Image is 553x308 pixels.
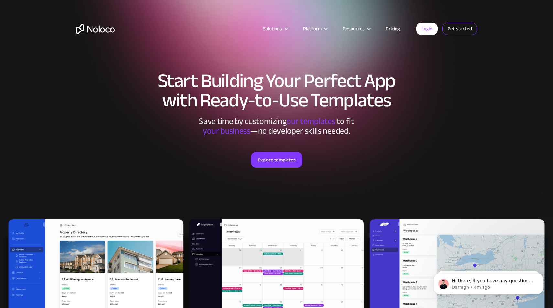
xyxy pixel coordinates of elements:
[255,25,295,33] div: Solutions
[263,25,282,33] div: Solutions
[303,25,322,33] div: Platform
[416,23,438,35] a: Login
[203,123,250,139] span: your business
[295,25,335,33] div: Platform
[76,24,115,34] a: home
[76,71,477,110] h1: Start Building Your Perfect App with Ready-to-Use Templates
[179,116,374,136] div: Save time by customizing to fit ‍ —no developer skills needed.
[424,259,553,305] iframe: Intercom notifications message
[287,113,335,129] span: our templates
[335,25,378,33] div: Resources
[251,152,302,168] a: Explore templates
[442,23,477,35] a: Get started
[378,25,408,33] a: Pricing
[343,25,365,33] div: Resources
